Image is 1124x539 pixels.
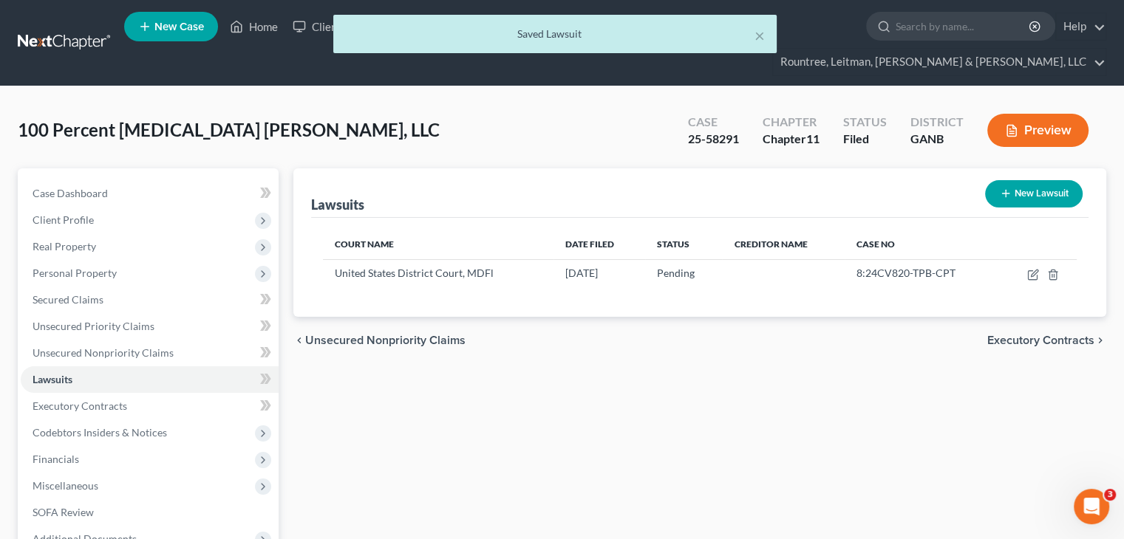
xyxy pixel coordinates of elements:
[773,49,1106,75] a: Rountree, Leitman, [PERSON_NAME] & [PERSON_NAME], LLC
[494,13,578,40] a: DebtorCC
[305,334,466,346] span: Unsecured Nonpriority Claims
[755,27,765,44] button: ×
[843,114,887,131] div: Status
[1094,334,1106,346] i: chevron_right
[987,114,1089,147] button: Preview
[33,240,96,253] span: Real Property
[21,286,279,313] a: Secured Claims
[21,366,279,393] a: Lawsuits
[21,499,279,526] a: SOFA Review
[293,334,305,346] i: chevron_left
[18,119,440,140] span: 100 Percent [MEDICAL_DATA] [PERSON_NAME], LLC
[311,196,364,213] div: Lawsuits
[910,131,964,148] div: GANB
[345,27,765,41] div: Saved Lawsuit
[657,267,695,279] span: Pending
[987,334,1106,346] button: Executory Contracts chevron_right
[33,399,127,412] span: Executory Contracts
[33,346,174,359] span: Unsecured Nonpriority Claims
[33,293,103,306] span: Secured Claims
[565,238,614,250] span: Date Filed
[734,238,807,250] span: Creditor Name
[856,238,895,250] span: Case No
[21,180,279,207] a: Case Dashboard
[21,393,279,419] a: Executory Contracts
[33,426,167,439] span: Codebtors Insiders & Notices
[856,267,956,279] span: 8:24CV820-TPB-CPT
[896,13,1031,40] input: Search by name...
[33,453,79,465] span: Financials
[688,131,739,148] div: 25-58291
[222,13,285,40] a: Home
[381,13,494,40] a: Directory Cases
[33,213,94,226] span: Client Profile
[21,313,279,340] a: Unsecured Priority Claims
[335,238,394,250] span: Court Name
[1074,489,1109,524] iframe: Intercom live chat
[33,479,98,492] span: Miscellaneous
[763,131,820,148] div: Chapter
[33,267,117,279] span: Personal Property
[33,373,72,385] span: Lawsuits
[1056,13,1106,40] a: Help
[806,131,820,145] span: 11
[985,180,1083,207] button: New Lawsuit
[843,131,887,148] div: Filed
[33,187,108,199] span: Case Dashboard
[21,340,279,366] a: Unsecured Nonpriority Claims
[657,238,689,250] span: Status
[565,267,598,279] span: [DATE]
[763,114,820,131] div: Chapter
[285,13,381,40] a: Client Portal
[688,114,739,131] div: Case
[293,334,466,346] button: chevron_left Unsecured Nonpriority Claims
[33,506,94,518] span: SOFA Review
[910,114,964,131] div: District
[1104,489,1116,501] span: 3
[33,320,154,332] span: Unsecured Priority Claims
[335,267,494,279] span: United States District Court, MDFl
[987,334,1094,346] span: Executory Contracts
